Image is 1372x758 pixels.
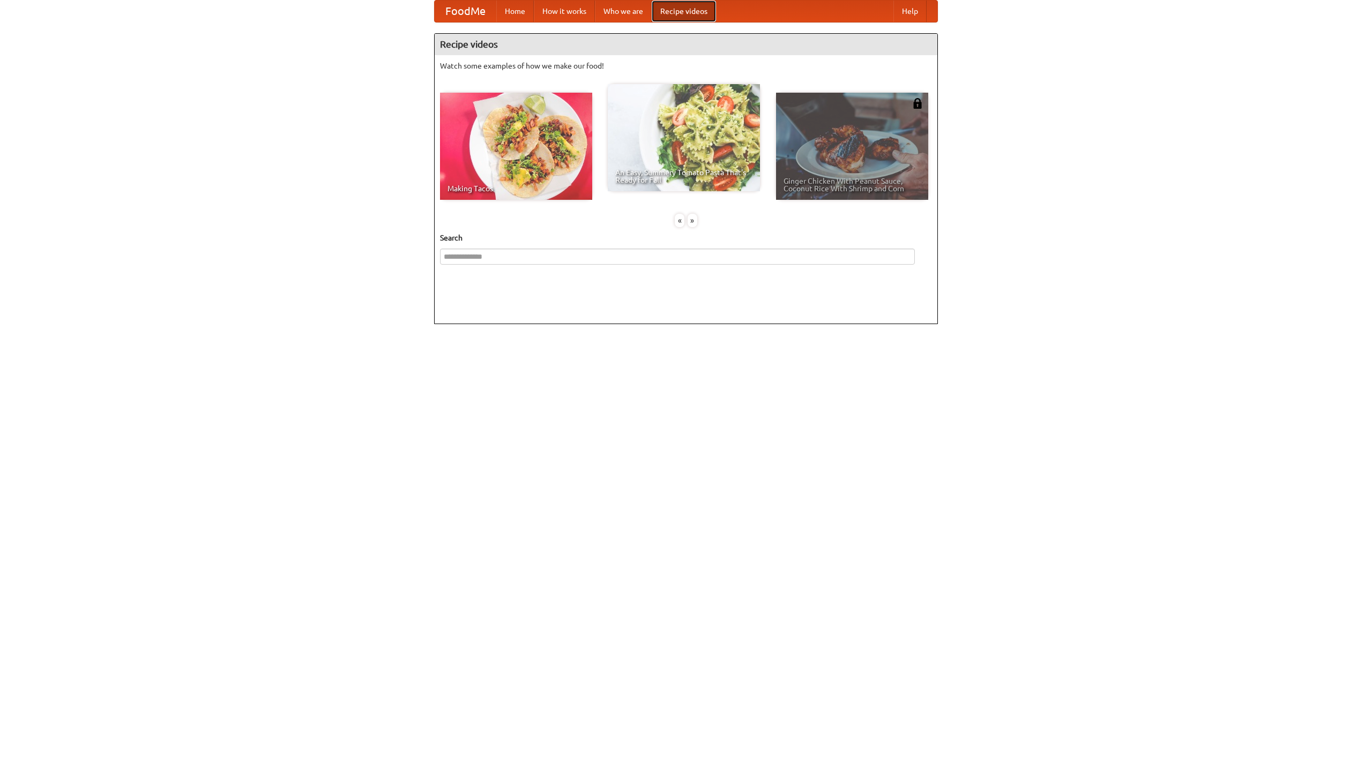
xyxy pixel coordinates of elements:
a: Who we are [595,1,652,22]
p: Watch some examples of how we make our food! [440,61,932,71]
a: FoodMe [435,1,496,22]
h5: Search [440,232,932,243]
a: Recipe videos [652,1,716,22]
div: » [688,214,697,227]
a: Help [893,1,927,22]
span: An Easy, Summery Tomato Pasta That's Ready for Fall [615,169,752,184]
div: « [675,214,684,227]
a: Home [496,1,534,22]
a: Making Tacos [440,93,592,200]
span: Making Tacos [448,185,585,192]
h4: Recipe videos [435,34,937,55]
a: An Easy, Summery Tomato Pasta That's Ready for Fall [608,84,760,191]
a: How it works [534,1,595,22]
img: 483408.png [912,98,923,109]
